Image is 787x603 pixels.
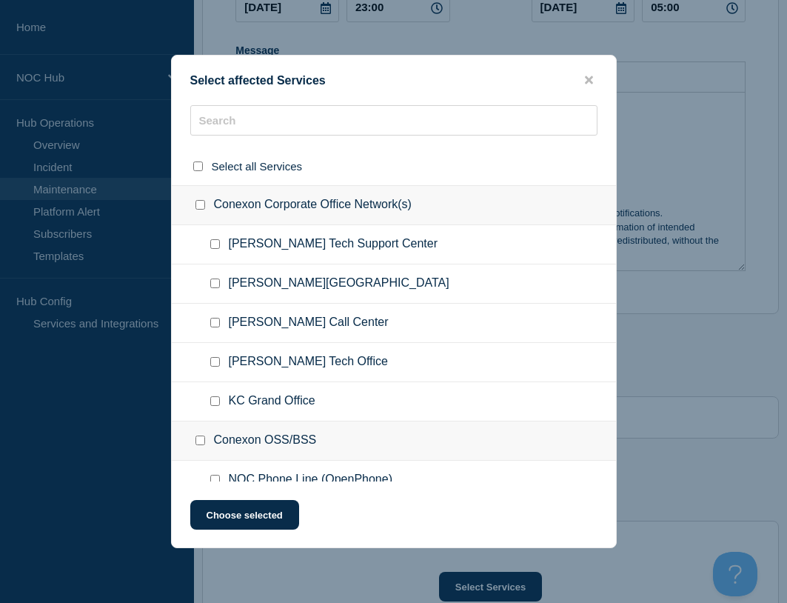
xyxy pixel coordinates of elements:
div: Conexon OSS/BSS [172,422,616,461]
span: [PERSON_NAME] Tech Office [229,355,388,370]
button: Choose selected [190,500,299,530]
input: select all checkbox [193,161,203,171]
input: Jackson Call Center checkbox [210,279,220,288]
span: NOC Phone Line (OpenPhone) [229,473,392,487]
input: NOC Phone Line (OpenPhone) checkbox [210,475,220,484]
input: McDonough Tech Support Center checkbox [210,239,220,249]
input: Search [190,105,597,136]
span: Select all Services [212,160,303,173]
span: KC Grand Office [229,394,315,409]
div: Select affected Services [172,73,616,87]
input: Conexon OSS/BSS checkbox [195,436,205,445]
input: KC Vivion Call Center checkbox [210,318,220,327]
button: close button [580,73,597,87]
input: KC Grand Office checkbox [210,396,220,406]
div: Conexon Corporate Office Network(s) [172,185,616,225]
span: [PERSON_NAME] Tech Support Center [229,237,438,252]
span: [PERSON_NAME] Call Center [229,316,389,330]
input: KC Vivion Tech Office checkbox [210,357,220,367]
span: [PERSON_NAME][GEOGRAPHIC_DATA] [229,276,449,291]
input: Conexon Corporate Office Network(s) checkbox [195,200,205,210]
